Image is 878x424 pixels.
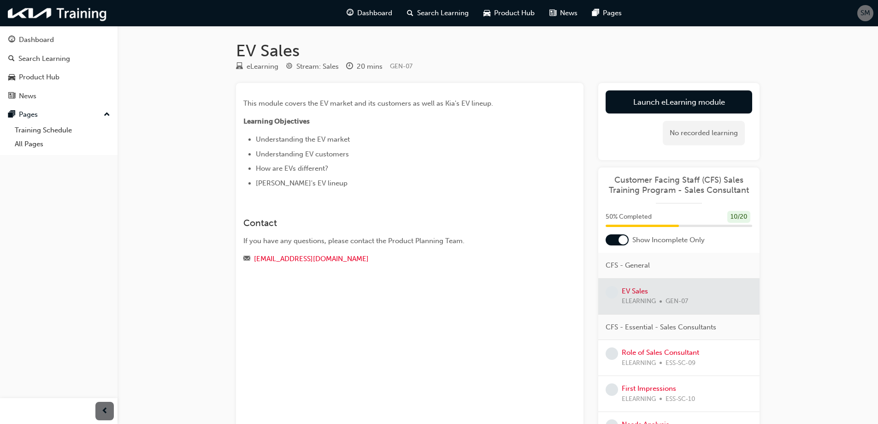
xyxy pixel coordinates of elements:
[407,7,413,19] span: search-icon
[622,348,699,357] a: Role of Sales Consultant
[606,90,752,113] a: Launch eLearning module
[286,63,293,71] span: target-icon
[666,358,695,369] span: ESS-SC-09
[357,8,392,18] span: Dashboard
[4,106,114,123] button: Pages
[606,322,716,333] span: CFS - Essential - Sales Consultants
[622,394,656,405] span: ELEARNING
[18,54,70,64] div: Search Learning
[494,8,535,18] span: Product Hub
[4,31,114,48] a: Dashboard
[4,30,114,106] button: DashboardSearch LearningProduct HubNews
[860,8,870,18] span: SM
[727,211,750,223] div: 10 / 20
[236,63,243,71] span: learningResourceType_ELEARNING-icon
[4,50,114,67] a: Search Learning
[5,4,111,23] img: kia-training
[347,7,354,19] span: guage-icon
[8,55,15,63] span: search-icon
[560,8,577,18] span: News
[236,41,760,61] h1: EV Sales
[4,69,114,86] a: Product Hub
[606,260,650,271] span: CFS - General
[243,253,543,265] div: Email
[606,286,618,299] span: learningRecordVerb_NONE-icon
[11,137,114,151] a: All Pages
[236,61,278,72] div: Type
[339,4,400,23] a: guage-iconDashboard
[622,358,656,369] span: ELEARNING
[243,255,250,263] span: email-icon
[417,8,469,18] span: Search Learning
[483,7,490,19] span: car-icon
[476,4,542,23] a: car-iconProduct Hub
[622,384,676,393] a: First Impressions
[666,394,695,405] span: ESS-SC-10
[4,88,114,105] a: News
[542,4,585,23] a: news-iconNews
[243,99,493,107] span: This module covers the EV market and its customers as well as Kia's EV lineup.
[592,7,599,19] span: pages-icon
[101,406,108,417] span: prev-icon
[606,212,652,222] span: 50 % Completed
[19,109,38,120] div: Pages
[606,175,752,196] a: Customer Facing Staff (CFS) Sales Training Program - Sales Consultant
[19,72,59,83] div: Product Hub
[585,4,629,23] a: pages-iconPages
[346,63,353,71] span: clock-icon
[857,5,873,21] button: SM
[606,347,618,360] span: learningRecordVerb_NONE-icon
[296,61,339,72] div: Stream: Sales
[8,92,15,101] span: news-icon
[104,109,110,121] span: up-icon
[8,73,15,82] span: car-icon
[400,4,476,23] a: search-iconSearch Learning
[357,61,383,72] div: 20 mins
[243,236,543,246] div: If you have any questions, please contact the Product Planning Team.
[254,255,369,263] a: [EMAIL_ADDRESS][DOMAIN_NAME]
[286,61,339,72] div: Stream
[390,62,412,70] span: Learning resource code
[243,117,310,125] span: Learning Objectives
[346,61,383,72] div: Duration
[19,91,36,102] div: News
[256,164,328,173] span: How are EVs different?
[19,35,54,45] div: Dashboard
[8,111,15,119] span: pages-icon
[8,36,15,44] span: guage-icon
[606,383,618,396] span: learningRecordVerb_NONE-icon
[256,150,349,158] span: Understanding EV customers
[603,8,622,18] span: Pages
[549,7,556,19] span: news-icon
[663,121,745,145] div: No recorded learning
[243,218,543,228] h3: Contact
[11,123,114,137] a: Training Schedule
[256,135,350,143] span: Understanding the EV market
[247,61,278,72] div: eLearning
[256,179,348,187] span: [PERSON_NAME]'s EV lineup
[632,235,705,245] span: Show Incomplete Only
